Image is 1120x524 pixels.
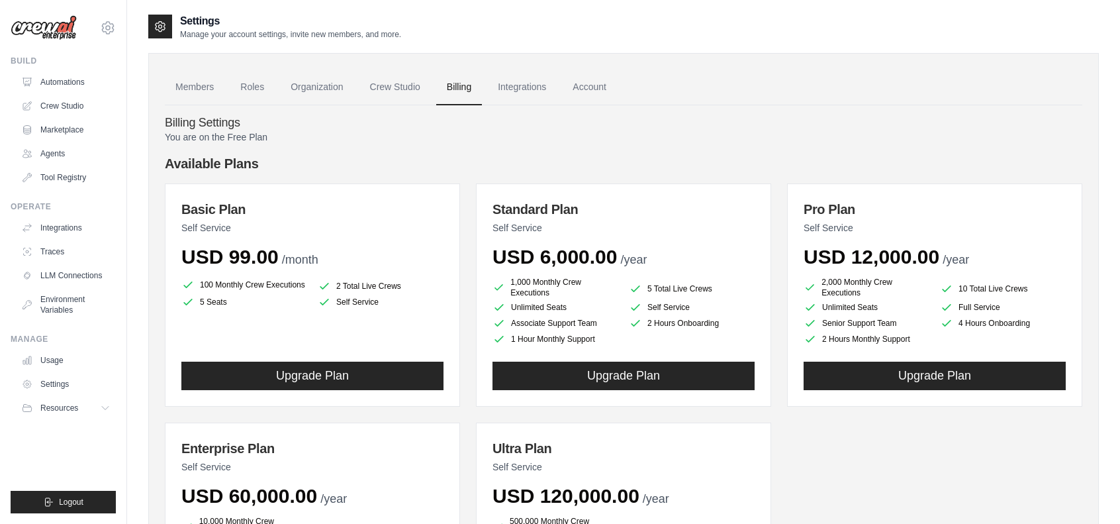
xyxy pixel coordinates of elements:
li: Unlimited Seats [804,301,929,314]
h3: Pro Plan [804,200,1066,219]
h4: Available Plans [165,154,1082,173]
a: Environment Variables [16,289,116,321]
a: Roles [230,70,275,105]
span: /month [282,253,318,266]
p: Self Service [492,460,755,474]
p: Self Service [492,221,755,235]
div: Operate [11,201,116,212]
li: 4 Hours Onboarding [940,317,1066,330]
button: Logout [11,491,116,513]
a: LLM Connections [16,265,116,286]
p: You are on the Free Plan [165,131,1082,144]
span: USD 60,000.00 [181,485,317,507]
span: Resources [40,403,78,413]
li: 2,000 Monthly Crew Executions [804,277,929,298]
a: Marketplace [16,119,116,140]
a: Agents [16,143,116,164]
span: /year [620,253,647,266]
div: Build [11,56,116,66]
li: 1 Hour Monthly Support [492,333,618,346]
li: 2 Hours Onboarding [629,317,755,330]
h3: Standard Plan [492,200,755,219]
li: 10 Total Live Crews [940,280,1066,298]
a: Automations [16,72,116,93]
h3: Enterprise Plan [181,439,443,458]
button: Upgrade Plan [492,362,755,390]
a: Crew Studio [16,95,116,117]
li: 2 Total Live Crews [318,280,443,293]
a: Billing [436,70,482,105]
button: Upgrade Plan [804,362,1066,390]
div: Manage [11,334,116,344]
li: Self Service [629,301,755,314]
span: /year [943,253,969,266]
li: Senior Support Team [804,317,929,330]
li: Full Service [940,301,1066,314]
a: Account [562,70,617,105]
li: 5 Total Live Crews [629,280,755,298]
span: USD 99.00 [181,246,279,268]
h4: Billing Settings [165,116,1082,131]
li: 100 Monthly Crew Executions [181,277,307,293]
p: Self Service [804,221,1066,235]
li: Associate Support Team [492,317,618,330]
p: Self Service [181,221,443,235]
h3: Ultra Plan [492,439,755,458]
li: 1,000 Monthly Crew Executions [492,277,618,298]
a: Members [165,70,224,105]
a: Organization [280,70,353,105]
li: 2 Hours Monthly Support [804,333,929,346]
a: Traces [16,241,116,262]
span: /year [320,492,347,505]
li: Unlimited Seats [492,301,618,314]
span: Logout [59,497,83,507]
h3: Basic Plan [181,200,443,219]
img: Logo [11,15,77,40]
a: Crew Studio [359,70,431,105]
a: Integrations [16,217,116,238]
button: Resources [16,397,116,419]
a: Integrations [487,70,557,105]
p: Self Service [181,460,443,474]
span: /year [643,492,669,505]
p: Manage your account settings, invite new members, and more. [180,29,401,40]
a: Tool Registry [16,167,116,188]
a: Usage [16,350,116,371]
li: 5 Seats [181,295,307,309]
a: Settings [16,374,116,395]
span: USD 6,000.00 [492,246,617,268]
span: USD 120,000.00 [492,485,639,507]
li: Self Service [318,295,443,309]
h2: Settings [180,13,401,29]
button: Upgrade Plan [181,362,443,390]
span: USD 12,000.00 [804,246,939,268]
